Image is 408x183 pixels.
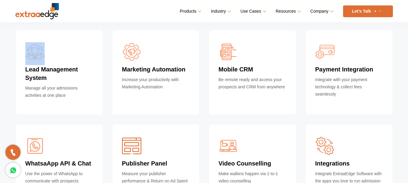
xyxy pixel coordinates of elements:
[180,7,200,16] a: Products
[25,84,93,103] p: Manage all your admissions activities at one place
[122,65,190,76] h4: Marketing Automation
[25,159,93,170] h4: WhatsaApp API & Chat
[211,7,230,16] a: Industry
[315,65,383,76] h4: Payment Integration
[219,159,286,170] h4: Video Counselling
[276,7,300,16] a: Resources
[240,7,265,16] a: Use Cases
[122,159,190,170] h4: Publisher Panel
[310,7,333,16] a: Company
[315,159,383,170] h4: Integrations
[25,65,93,84] h4: Lead Management System
[343,5,393,17] a: Let’s Talk
[219,76,286,94] p: Be remote ready and access your prospects and CRM from anywhere
[122,76,190,94] p: Increase your productivity with Marketing Automation
[219,65,286,76] h4: Mobile CRM
[315,76,383,101] p: Integrate with your payment technology & collect fees seamlessly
